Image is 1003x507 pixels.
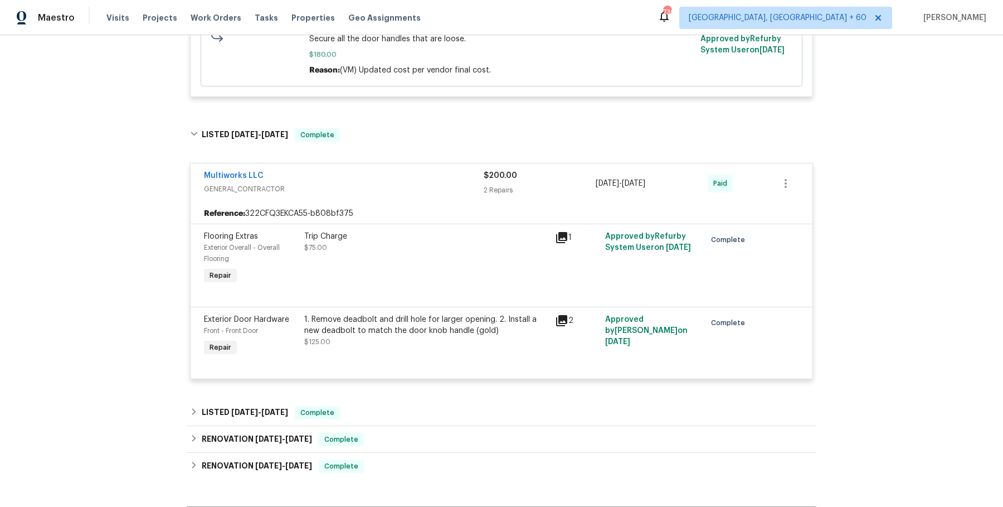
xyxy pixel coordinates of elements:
[187,399,816,426] div: LISTED [DATE]-[DATE]Complete
[204,208,245,219] b: Reference:
[231,131,258,138] span: [DATE]
[348,12,421,23] span: Geo Assignments
[202,406,288,419] h6: LISTED
[320,461,363,472] span: Complete
[666,244,691,252] span: [DATE]
[296,407,339,418] span: Complete
[231,131,288,138] span: -
[255,14,278,22] span: Tasks
[484,185,596,196] div: 2 Repairs
[340,66,491,74] span: (VM) Updated cost per vendor final cost.
[919,12,986,23] span: [PERSON_NAME]
[202,128,288,142] h6: LISTED
[261,131,288,138] span: [DATE]
[285,435,312,443] span: [DATE]
[202,433,312,446] h6: RENOVATION
[255,462,282,470] span: [DATE]
[191,12,241,23] span: Work Orders
[204,172,264,180] a: Multiworks LLC
[304,339,330,345] span: $125.00
[309,66,340,74] span: Reason:
[204,316,289,323] span: Exterior Door Hardware
[187,453,816,480] div: RENOVATION [DATE]-[DATE]Complete
[304,244,327,251] span: $75.00
[663,7,671,18] div: 739
[296,129,339,141] span: Complete
[187,426,816,453] div: RENOVATION [DATE]-[DATE]Complete
[689,12,866,23] span: [GEOGRAPHIC_DATA], [GEOGRAPHIC_DATA] + 60
[38,12,75,23] span: Maestro
[205,270,236,281] span: Repair
[484,172,517,180] span: $200.00
[204,244,280,262] span: Exterior Overall - Overall Flooring
[713,178,732,189] span: Paid
[555,231,598,244] div: 1
[700,35,785,54] span: Approved by Refurby System User on
[309,49,694,60] span: $180.00
[555,314,598,327] div: 2
[231,408,258,416] span: [DATE]
[202,460,312,473] h6: RENOVATION
[285,462,312,470] span: [DATE]
[205,342,236,353] span: Repair
[711,234,749,245] span: Complete
[204,184,484,195] span: GENERAL_CONTRACTOR
[622,180,645,187] span: [DATE]
[231,408,288,416] span: -
[143,12,177,23] span: Projects
[711,317,749,329] span: Complete
[255,435,312,443] span: -
[261,408,288,416] span: [DATE]
[204,327,258,334] span: Front - Front Door
[304,231,548,242] div: Trip Charge
[291,12,335,23] span: Properties
[106,12,129,23] span: Visits
[304,314,548,336] div: 1. Remove deadbolt and drill hole for larger opening. 2. Install a new deadbolt to match the door...
[605,338,630,346] span: [DATE]
[320,434,363,445] span: Complete
[255,435,282,443] span: [DATE]
[759,46,785,54] span: [DATE]
[605,316,688,346] span: Approved by [PERSON_NAME] on
[605,233,691,252] span: Approved by Refurby System User on
[191,204,812,224] div: 322CFQ3EKCA55-b808bf375
[187,117,816,153] div: LISTED [DATE]-[DATE]Complete
[204,233,258,240] span: Flooring Extras
[309,33,694,45] span: Secure all the door handles that are loose.
[596,178,645,189] span: -
[255,462,312,470] span: -
[596,180,619,187] span: [DATE]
